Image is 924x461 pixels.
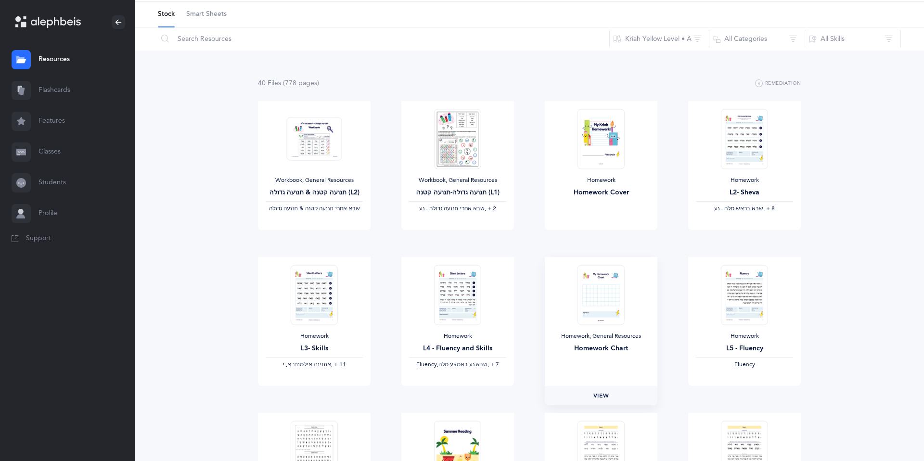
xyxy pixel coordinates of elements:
div: L2- Sheva [696,188,793,198]
span: s [278,79,281,87]
span: (778 page ) [283,79,319,87]
span: Fluency, [416,361,438,368]
div: L3- Skills [266,344,363,354]
span: s [314,79,317,87]
span: Smart Sheets [186,10,227,19]
span: View [593,391,609,400]
div: Fluency [696,361,793,369]
div: Homework [409,333,506,340]
span: ‫אותיות אילמות: א, י‬ [282,361,331,368]
div: Homework [266,333,363,340]
div: Workbook, General Resources [409,177,506,184]
span: ‫שבא בראש מלה - נע‬ [714,205,763,212]
img: Tenuah_Gedolah.Ketana-Workbook-SB_thumbnail_1685245466.png [287,117,342,161]
button: Remediation [755,78,801,90]
input: Search Resources [157,27,610,51]
div: Homework [696,333,793,340]
div: L4 - Fluency and Skills [409,344,506,354]
div: Homework, General Resources [552,333,650,340]
div: Homework [696,177,793,184]
button: All Categories [709,27,805,51]
div: Homework Chart [552,344,650,354]
button: All Skills [805,27,901,51]
img: Homework_L8_Sheva_O-A_Yellow_EN_thumbnail_1754036707.png [721,109,768,169]
div: Homework [552,177,650,184]
div: Homework Cover [552,188,650,198]
a: View [545,386,657,405]
img: Homework_L11_Skills%2BFlunecy-O-A-EN_Yellow_EN_thumbnail_1741229997.png [434,265,481,325]
div: Workbook, General Resources [266,177,363,184]
span: ‫שבא אחרי תנועה קטנה & תנועה גדולה‬ [269,205,360,212]
div: ‪, + 8‬ [696,205,793,213]
span: 40 File [258,79,281,87]
div: ‪, + 2‬ [409,205,506,213]
span: ‫שבא אחרי תנועה גדולה - נע‬ [419,205,485,212]
div: ‪, + 7‬ [409,361,506,369]
span: ‫שבא נע באמצע מלה‬ [438,361,488,368]
button: Kriah Yellow Level • A [609,27,709,51]
img: Homework_L6_Fluency_Y_EN_thumbnail_1731220590.png [721,265,768,325]
img: Alephbeis__%D7%AA%D7%A0%D7%95%D7%A2%D7%94_%D7%92%D7%93%D7%95%D7%9C%D7%94-%D7%A7%D7%98%D7%A0%D7%94... [434,109,481,169]
img: Homework-Cover-EN_thumbnail_1597602968.png [577,109,625,169]
img: Homework_L3_Skills_Y_EN_thumbnail_1741229587.png [291,265,338,325]
div: תנועה קטנה & תנועה גדולה (L2) [266,188,363,198]
div: L5 - Fluency [696,344,793,354]
img: My_Homework_Chart_1_thumbnail_1716209946.png [577,265,625,325]
span: Support [26,234,51,243]
iframe: Drift Widget Chat Controller [876,413,912,449]
div: ‪, + 11‬ [266,361,363,369]
div: תנועה גדולה-תנועה קטנה (L1) [409,188,506,198]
